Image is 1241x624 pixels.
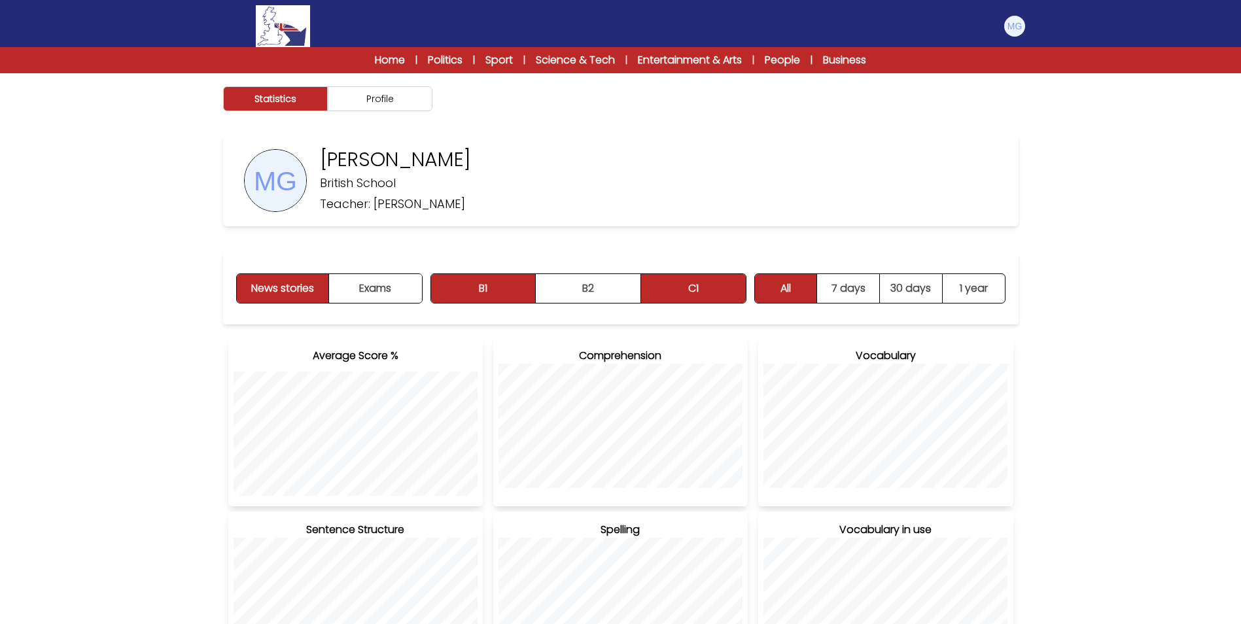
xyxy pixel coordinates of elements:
span: | [415,54,417,67]
button: B1 [431,274,536,303]
span: | [811,54,813,67]
h3: Sentence Structure [234,522,478,538]
button: B2 [536,274,641,303]
img: Matteo Gragnani [1004,16,1025,37]
a: Sport [485,52,513,68]
p: Teacher: [PERSON_NAME] [320,195,465,213]
a: Science & Tech [536,52,615,68]
span: | [473,54,475,67]
h3: Spelling [498,522,743,538]
a: People [765,52,800,68]
span: | [625,54,627,67]
a: Logo [215,5,351,47]
button: Profile [328,86,432,111]
p: [PERSON_NAME] [320,148,471,171]
button: 7 days [817,274,880,303]
span: | [752,54,754,67]
button: C1 [641,274,746,303]
button: Statistics [223,86,328,111]
h3: Vocabulary [763,348,1007,364]
h3: Average Score % [234,348,478,364]
button: 1 year [943,274,1005,303]
h3: Comprehension [498,348,743,364]
button: News stories [237,274,330,303]
h3: Vocabulary in use [763,522,1007,538]
a: Business [823,52,866,68]
img: UserPhoto [245,150,306,211]
a: Politics [428,52,463,68]
span: | [523,54,525,67]
button: All [755,274,818,303]
button: 30 days [880,274,943,303]
button: Exams [329,274,421,303]
a: Home [375,52,405,68]
p: British School [320,174,396,192]
img: Logo [256,5,309,47]
a: Entertainment & Arts [638,52,742,68]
